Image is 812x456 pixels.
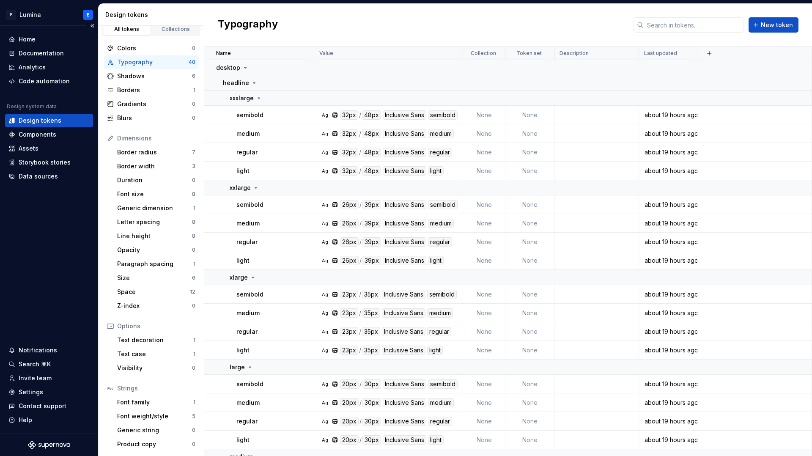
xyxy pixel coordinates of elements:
[105,11,200,19] div: Design tokens
[340,237,359,247] div: 26px
[639,436,697,444] div: about 19 hours ago
[192,413,195,420] div: 5
[117,148,192,157] div: Border radius
[383,200,426,209] div: Inclusive Sans
[505,375,554,393] td: None
[505,124,554,143] td: None
[463,431,505,449] td: None
[639,167,697,175] div: about 19 hours ago
[117,260,193,268] div: Paragraph spacing
[117,86,193,94] div: Borders
[104,97,199,111] a: Gradients0
[19,130,56,139] div: Components
[359,435,362,445] div: /
[236,148,258,157] p: regular
[236,111,263,119] p: semibold
[639,309,697,317] div: about 19 hours ago
[6,10,16,20] div: P
[383,166,426,176] div: Inclusive Sans
[193,261,195,267] div: 1
[463,251,505,270] td: None
[114,257,199,271] a: Paragraph spacing1
[505,341,554,360] td: None
[463,304,505,322] td: None
[192,247,195,253] div: 0
[321,257,328,264] div: Ag
[236,256,250,265] p: light
[236,417,258,426] p: regular
[359,200,362,209] div: /
[236,309,260,317] p: medium
[193,205,195,212] div: 1
[192,115,195,121] div: 0
[428,110,458,120] div: semibold
[427,346,443,355] div: light
[639,148,697,157] div: about 19 hours ago
[19,144,38,153] div: Assets
[117,426,192,434] div: Generic string
[340,346,358,355] div: 23px
[104,41,199,55] a: Colors0
[428,148,452,157] div: regular
[463,124,505,143] td: None
[505,214,554,233] td: None
[362,148,381,157] div: 48px
[319,50,333,57] p: Value
[359,290,361,299] div: /
[192,441,195,448] div: 0
[321,220,328,227] div: Ag
[340,110,358,120] div: 32px
[321,239,328,245] div: Ag
[359,148,361,157] div: /
[340,435,359,445] div: 20px
[639,111,697,119] div: about 19 hours ago
[428,200,458,209] div: semibold
[321,347,328,354] div: Ag
[192,45,195,52] div: 0
[117,176,192,184] div: Duration
[114,159,199,173] a: Border width3
[117,322,195,330] div: Options
[359,308,361,318] div: /
[639,380,697,388] div: about 19 hours ago
[639,346,697,354] div: about 19 hours ago
[428,166,444,176] div: light
[19,402,66,410] div: Contact support
[427,308,453,318] div: medium
[192,73,195,80] div: 6
[383,417,426,426] div: Inclusive Sans
[359,166,361,176] div: /
[19,49,64,58] div: Documentation
[5,170,93,183] a: Data sources
[362,435,381,445] div: 30px
[155,26,197,33] div: Collections
[19,346,57,354] div: Notifications
[193,337,195,343] div: 1
[359,346,361,355] div: /
[505,285,554,304] td: None
[383,148,426,157] div: Inclusive Sans
[383,237,426,247] div: Inclusive Sans
[104,83,199,97] a: Borders1
[362,200,381,209] div: 39px
[114,285,199,299] a: Space12
[340,417,359,426] div: 20px
[236,436,250,444] p: light
[359,237,362,247] div: /
[340,166,358,176] div: 32px
[382,327,425,336] div: Inclusive Sans
[236,290,263,299] p: semibold
[639,398,697,407] div: about 19 hours ago
[117,288,190,296] div: Space
[505,393,554,412] td: None
[383,256,426,265] div: Inclusive Sans
[192,163,195,170] div: 3
[359,110,361,120] div: /
[428,417,452,426] div: regular
[117,384,195,393] div: Strings
[236,238,258,246] p: regular
[362,417,381,426] div: 30px
[340,219,359,228] div: 26px
[359,219,362,228] div: /
[117,440,192,448] div: Product copy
